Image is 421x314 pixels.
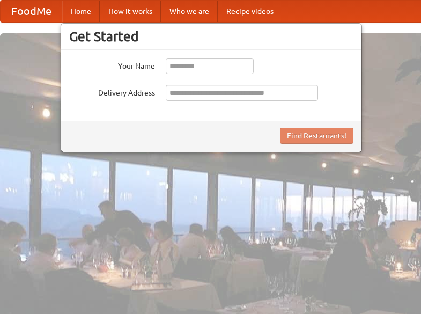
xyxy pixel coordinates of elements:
[161,1,218,22] a: Who we are
[1,1,62,22] a: FoodMe
[280,128,353,144] button: Find Restaurants!
[69,58,155,71] label: Your Name
[69,28,353,45] h3: Get Started
[69,85,155,98] label: Delivery Address
[100,1,161,22] a: How it works
[218,1,282,22] a: Recipe videos
[62,1,100,22] a: Home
